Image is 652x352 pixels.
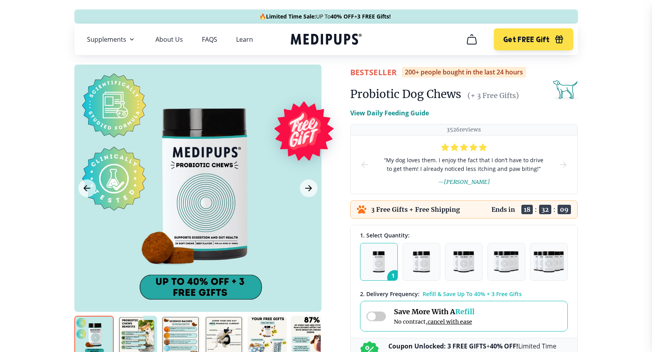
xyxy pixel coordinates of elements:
span: — [PERSON_NAME] [438,178,490,185]
a: Learn [236,35,253,43]
span: 09 [558,205,571,214]
p: Ends in [491,206,515,213]
span: cancel with ease [428,318,472,325]
button: Previous Image [78,180,96,197]
span: Supplements [87,35,126,43]
b: Coupon Unlocked: 3 FREE GIFTS [388,342,486,350]
a: Medipups [291,32,362,48]
span: 🔥 UP To + [259,13,391,20]
div: 200+ people bought in the last 24 hours [402,67,526,78]
span: Get FREE Gift [503,35,549,44]
span: “ My dog loves them. I enjoy the fact that I don’t have to drive to get them! I already noticed l... [382,156,546,173]
span: Refill & Save Up To 40% + 3 Free Gifts [423,290,522,298]
p: View Daily Feeding Guide [350,108,429,118]
span: 18 [521,205,533,214]
button: Supplements [87,35,137,44]
p: 3526 reviews [447,126,481,133]
b: 40% OFF! [490,342,518,350]
img: Pack of 2 - Natural Dog Supplements [413,251,430,272]
img: Pack of 1 - Natural Dog Supplements [373,251,385,272]
button: prev-slide [360,135,369,194]
span: (+ 3 Free Gifts) [467,91,519,100]
a: FAQS [202,35,217,43]
button: Next Image [300,180,318,197]
span: 2 . Delivery Frequency: [360,290,419,298]
span: BestSeller [350,67,397,78]
span: No contract, [394,318,475,325]
p: 3 Free Gifts + Free Shipping [371,206,460,213]
span: Save More With A [394,307,475,316]
img: Pack of 5 - Natural Dog Supplements [534,251,564,272]
span: : [535,206,537,213]
span: 1 [387,270,402,285]
span: Refill [455,307,475,316]
a: About Us [155,35,183,43]
span: 32 [539,205,551,214]
span: : [553,206,556,213]
button: Get FREE Gift [494,28,573,50]
img: Pack of 4 - Natural Dog Supplements [494,251,519,272]
button: next-slide [558,135,568,194]
div: 1. Select Quantity: [360,232,568,239]
button: 1 [360,243,398,281]
button: cart [462,30,481,49]
h1: Probiotic Dog Chews [350,87,461,101]
img: Pack of 3 - Natural Dog Supplements [453,251,475,272]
